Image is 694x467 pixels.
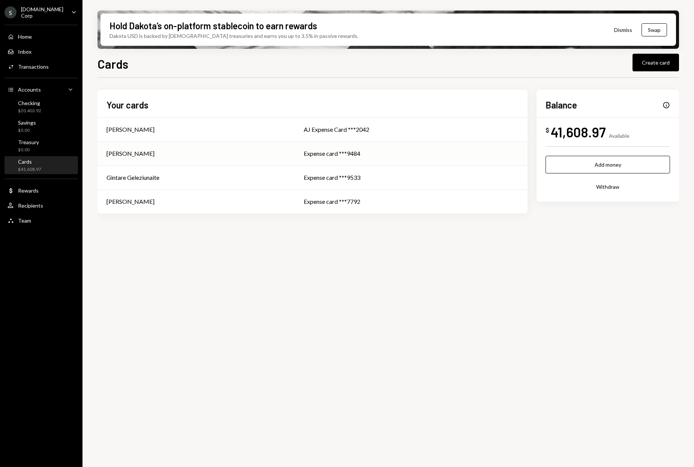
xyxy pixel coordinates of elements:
a: Transactions [4,60,78,73]
a: Treasury$0.00 [4,137,78,155]
button: Create card [633,54,679,71]
div: Inbox [18,48,31,55]
div: Hold Dakota’s on-platform stablecoin to earn rewards [109,20,317,32]
a: Rewards [4,184,78,197]
div: Gintare Geleziunaite [106,173,159,182]
div: [PERSON_NAME] [106,197,154,206]
div: [DOMAIN_NAME] Corp [21,6,65,19]
div: Home [18,33,32,40]
div: Expense card ***9533 [304,173,519,182]
button: Swap [642,23,667,36]
div: Accounts [18,86,41,93]
div: $0.00 [18,127,36,134]
button: Withdraw [546,178,670,196]
div: [PERSON_NAME] [106,125,154,134]
div: Available [609,133,630,139]
div: 41,608.97 [551,124,606,140]
a: Accounts [4,83,78,96]
a: Recipients [4,199,78,212]
div: Transactions [18,63,49,70]
div: Team [18,217,31,224]
div: $ [546,127,549,134]
div: $41,608.97 [18,166,41,173]
div: AJ Expense Card ***2042 [304,125,519,134]
div: Recipients [18,202,43,209]
div: $0.00 [18,147,39,153]
div: $20,403.92 [18,108,41,114]
a: Inbox [4,45,78,58]
h1: Cards [97,56,128,71]
div: Expense card ***9484 [304,149,519,158]
a: Cards$41,608.97 [4,156,78,174]
a: Savings$0.00 [4,117,78,135]
a: Home [4,30,78,43]
button: Dismiss [605,21,642,39]
div: Savings [18,119,36,126]
div: Treasury [18,139,39,145]
div: Cards [18,158,41,165]
h2: Your cards [106,99,148,111]
div: S [4,6,16,18]
div: Checking [18,100,41,106]
div: Rewards [18,187,39,194]
div: Dakota USD is backed by [DEMOGRAPHIC_DATA] treasuries and earns you up to 3.5% in passive rewards. [109,32,358,40]
a: Checking$20,403.92 [4,98,78,116]
h2: Balance [546,99,577,111]
div: [PERSON_NAME] [106,149,154,158]
div: Expense card ***7792 [304,197,519,206]
button: Add money [546,156,670,173]
a: Team [4,214,78,227]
